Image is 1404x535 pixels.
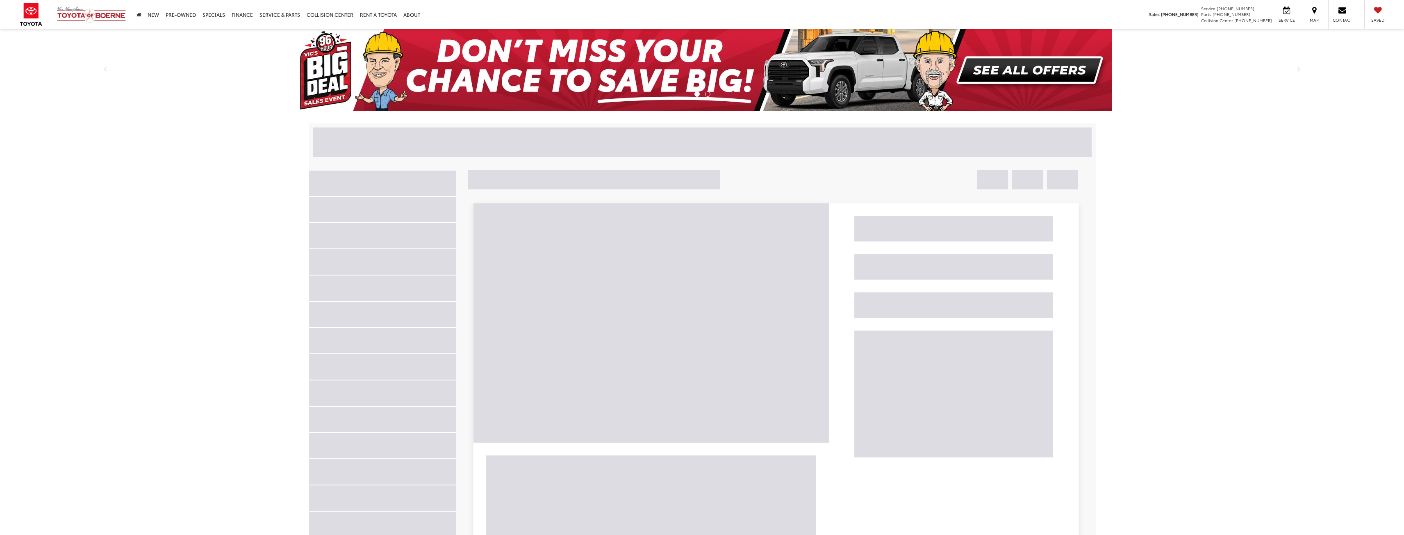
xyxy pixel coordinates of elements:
[1161,11,1199,17] span: [PHONE_NUMBER]
[1149,11,1160,17] span: Sales
[1201,5,1215,11] span: Service
[1201,11,1211,17] span: Parts
[1369,17,1387,23] span: Saved
[1217,5,1254,11] span: [PHONE_NUMBER]
[1201,17,1233,23] span: Collision Center
[1305,17,1323,23] span: Map
[1333,17,1352,23] span: Contact
[1234,17,1272,23] span: [PHONE_NUMBER]
[1213,11,1250,17] span: [PHONE_NUMBER]
[1277,17,1296,23] span: Service
[57,6,126,23] img: Vic Vaughan Toyota of Boerne
[292,29,1112,111] img: Big Deal Sales Event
